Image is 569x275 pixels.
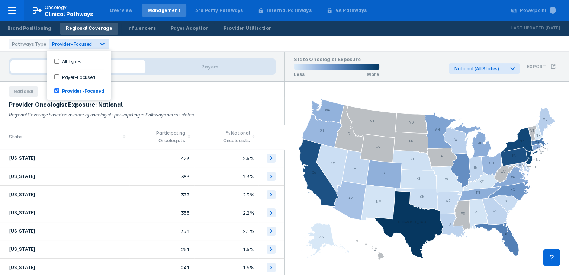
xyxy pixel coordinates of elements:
td: 2.2% [194,204,259,222]
p: Oncology [45,4,67,11]
td: 2.3% [194,167,259,186]
div: Internal Pathways [267,7,311,14]
div: Regional Coverage based on number of oncologists participating in Pathways across states [9,111,276,119]
td: 383 [129,167,194,186]
a: 3rd Party Pathways [189,4,249,17]
div: Provider Utilization [224,25,272,32]
span: Clinical Pathways [45,11,93,17]
a: Provider Utilization [218,23,278,35]
div: VA Pathways [335,7,367,14]
a: Management [142,4,186,17]
td: 251 [129,240,194,259]
div: Participating Oncologists [134,129,185,144]
p: Last Updated: [511,25,545,32]
div: % National Oncologists [199,129,250,144]
a: Regional Coverage [60,23,118,35]
div: Powerpoint [520,7,556,14]
td: 2.1% [194,222,259,240]
label: Payer-Focused [59,74,95,80]
td: 2.6% [194,149,259,167]
a: Overview [104,4,139,17]
div: Provider Oncologist Exposure: National [9,101,276,108]
div: Pathways Type [9,39,49,49]
div: State [9,133,120,141]
span: Provider-Focused [52,41,92,47]
span: Payers [145,60,274,73]
h3: Export [527,64,546,69]
div: Management [148,7,180,14]
a: Payer Adoption [165,23,215,35]
p: More [367,71,379,77]
td: 355 [129,204,194,222]
div: Influencers [127,25,156,32]
td: 1.5% [194,240,259,259]
td: 2.3% [194,186,259,204]
button: Export [523,60,560,74]
div: Regional Coverage [66,25,112,32]
div: Brand Positioning [7,25,51,32]
div: Overview [110,7,133,14]
div: National (All States) [454,66,505,71]
span: Providers [10,60,145,73]
div: Payer Adoption [171,25,209,32]
label: All Types [59,58,81,64]
td: 423 [129,149,194,167]
div: 3rd Party Pathways [195,7,243,14]
h1: State Oncologist Exposure [294,56,379,64]
span: National [9,86,38,97]
td: 354 [129,222,194,240]
p: [DATE] [545,25,560,32]
a: Brand Positioning [1,23,57,35]
td: 377 [129,186,194,204]
label: Provider-Focused [59,87,104,94]
div: Contact Support [543,249,560,266]
p: Less [294,71,305,77]
a: Influencers [121,23,162,35]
